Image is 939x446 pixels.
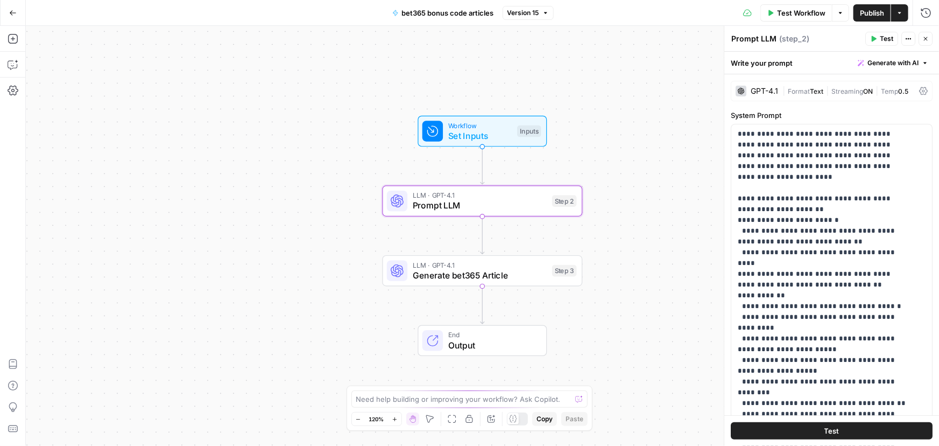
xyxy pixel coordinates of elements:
button: bet365 bonus code articles [386,4,500,22]
span: LLM · GPT-4.1 [413,190,547,200]
div: LLM · GPT-4.1Prompt LLMStep 2 [383,185,583,217]
span: LLM · GPT-4.1 [413,260,547,270]
div: Step 2 [552,195,577,207]
span: Streaming [831,87,863,95]
span: ( step_2 ) [779,33,809,44]
span: Copy [536,414,553,424]
button: Test [731,422,933,440]
div: LLM · GPT-4.1Generate bet365 ArticleStep 3 [383,255,583,287]
span: Temp [881,87,898,95]
div: GPT-4.1 [751,87,778,95]
span: | [873,85,881,96]
button: Publish [853,4,891,22]
span: Test Workflow [777,8,825,18]
div: Step 3 [552,265,577,277]
span: ON [863,87,873,95]
span: Workflow [448,120,512,130]
span: Set Inputs [448,129,512,142]
span: Generate bet365 Article [413,269,547,282]
span: Publish [860,8,884,18]
div: WorkflowSet InputsInputs [383,116,583,147]
span: Paste [566,414,583,424]
span: Version 15 [507,8,539,18]
button: Copy [532,412,557,426]
button: Paste [561,412,588,426]
span: Text [810,87,823,95]
span: | [782,85,788,96]
span: bet365 bonus code articles [402,8,494,18]
div: EndOutput [383,325,583,357]
button: Generate with AI [853,56,933,70]
span: Output [448,339,536,352]
button: Test [865,32,898,46]
span: Test [880,34,893,44]
span: | [823,85,831,96]
span: End [448,330,536,340]
span: Generate with AI [867,58,919,68]
textarea: Prompt LLM [731,33,776,44]
div: Write your prompt [724,52,939,74]
span: 120% [369,415,384,423]
g: Edge from start to step_2 [481,147,484,184]
span: Format [788,87,810,95]
label: System Prompt [731,110,933,121]
g: Edge from step_3 to end [481,286,484,324]
span: Test [824,426,839,436]
span: Prompt LLM [413,199,547,212]
button: Version 15 [503,6,554,20]
g: Edge from step_2 to step_3 [481,217,484,254]
span: 0.5 [898,87,908,95]
div: Inputs [517,126,541,137]
button: Test Workflow [760,4,832,22]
